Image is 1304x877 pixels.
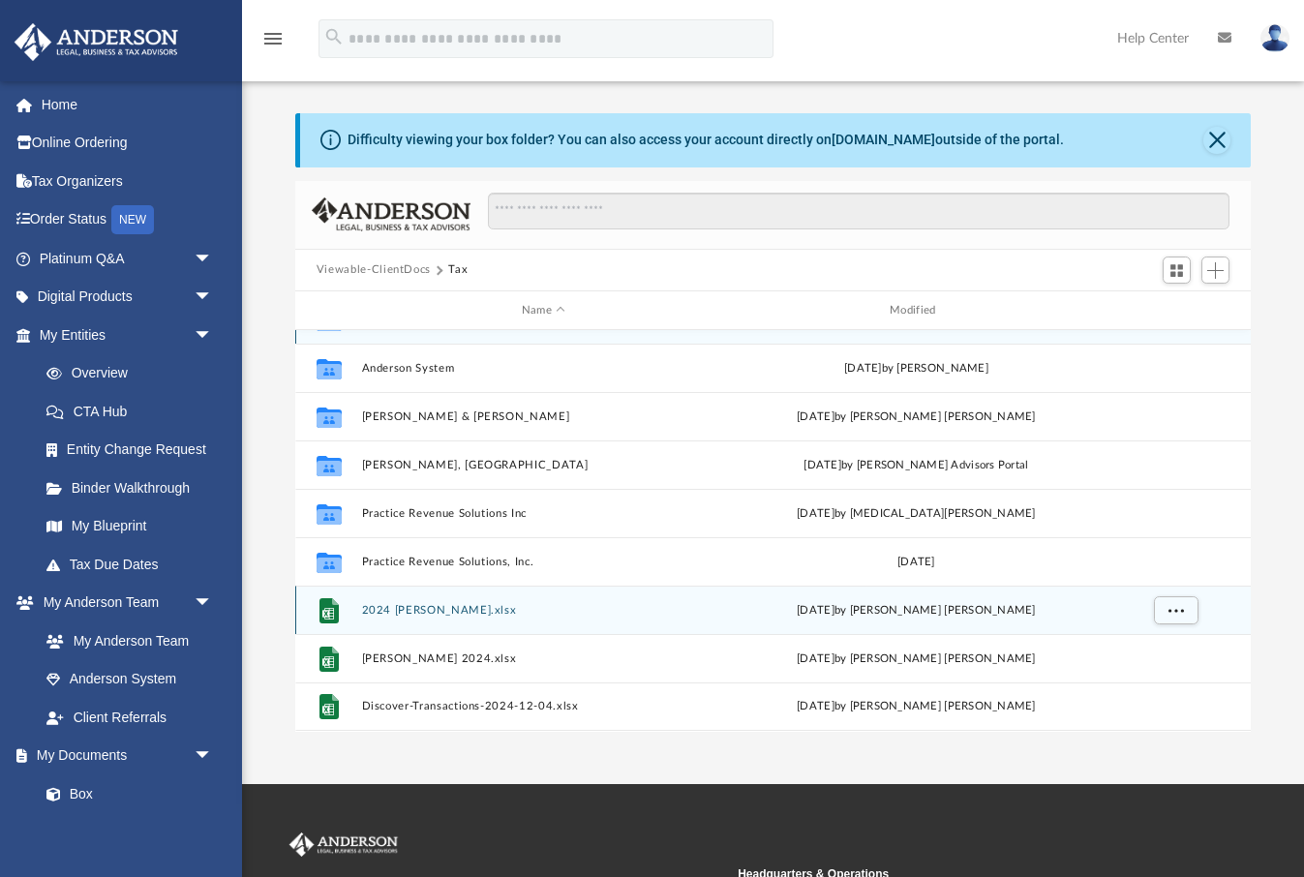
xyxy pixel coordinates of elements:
button: [PERSON_NAME] 2024.xlsx [361,652,725,665]
div: id [1107,302,1242,319]
input: Search files and folders [488,193,1230,229]
div: [DATE] by [PERSON_NAME] Advisors Portal [734,457,1098,474]
a: menu [261,37,285,50]
span: arrow_drop_down [194,737,232,776]
span: arrow_drop_down [194,239,232,279]
button: 2024 [PERSON_NAME].xlsx [361,604,725,617]
a: My Anderson Teamarrow_drop_down [14,584,232,622]
i: search [323,26,345,47]
button: Tax [448,261,468,279]
button: Practice Revenue Solutions, Inc. [361,556,725,568]
span: arrow_drop_down [194,316,232,355]
div: Modified [734,302,1099,319]
button: More options [1153,596,1198,625]
button: [PERSON_NAME] & [PERSON_NAME] [361,410,725,423]
a: Anderson System [27,660,232,699]
a: Tax Due Dates [27,545,242,584]
a: [DOMAIN_NAME] [832,132,935,147]
div: [DATE] by [PERSON_NAME] [PERSON_NAME] [734,699,1098,716]
div: [DATE] by [PERSON_NAME] [734,360,1098,378]
span: arrow_drop_down [194,584,232,623]
a: Tax Organizers [14,162,242,200]
a: Digital Productsarrow_drop_down [14,278,242,317]
div: grid [295,330,1251,731]
button: Anderson System [361,362,725,375]
span: arrow_drop_down [194,278,232,318]
a: My Blueprint [27,507,232,546]
div: Difficulty viewing your box folder? You can also access your account directly on outside of the p... [348,130,1064,150]
a: Home [14,85,242,124]
a: Client Referrals [27,698,232,737]
a: Online Ordering [14,124,242,163]
a: Entity Change Request [27,431,242,469]
a: CTA Hub [27,392,242,431]
div: NEW [111,205,154,234]
i: menu [261,27,285,50]
div: [DATE] [734,554,1098,571]
img: User Pic [1260,24,1289,52]
button: Viewable-ClientDocs [317,261,431,279]
a: Platinum Q&Aarrow_drop_down [14,239,242,278]
a: My Anderson Team [27,621,223,660]
div: [DATE] by [PERSON_NAME] [PERSON_NAME] [734,650,1098,668]
div: [DATE] by [PERSON_NAME] [PERSON_NAME] [734,408,1098,426]
button: [PERSON_NAME], [GEOGRAPHIC_DATA] [361,459,725,471]
a: My Entitiesarrow_drop_down [14,316,242,354]
div: [DATE] by [MEDICAL_DATA][PERSON_NAME] [734,505,1098,523]
button: Switch to Grid View [1163,257,1192,284]
a: Box [27,774,223,813]
img: Anderson Advisors Platinum Portal [286,832,402,858]
button: Practice Revenue Solutions Inc [361,507,725,520]
button: Discover-Transactions-2024-12-04.xlsx [361,701,725,713]
div: Name [360,302,725,319]
img: Anderson Advisors Platinum Portal [9,23,184,61]
div: id [304,302,352,319]
button: Close [1203,127,1230,154]
a: Overview [27,354,242,393]
a: My Documentsarrow_drop_down [14,737,232,775]
div: [DATE] by [PERSON_NAME] [PERSON_NAME] [734,602,1098,620]
button: Add [1201,257,1230,284]
a: Binder Walkthrough [27,469,242,507]
a: Order StatusNEW [14,200,242,240]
